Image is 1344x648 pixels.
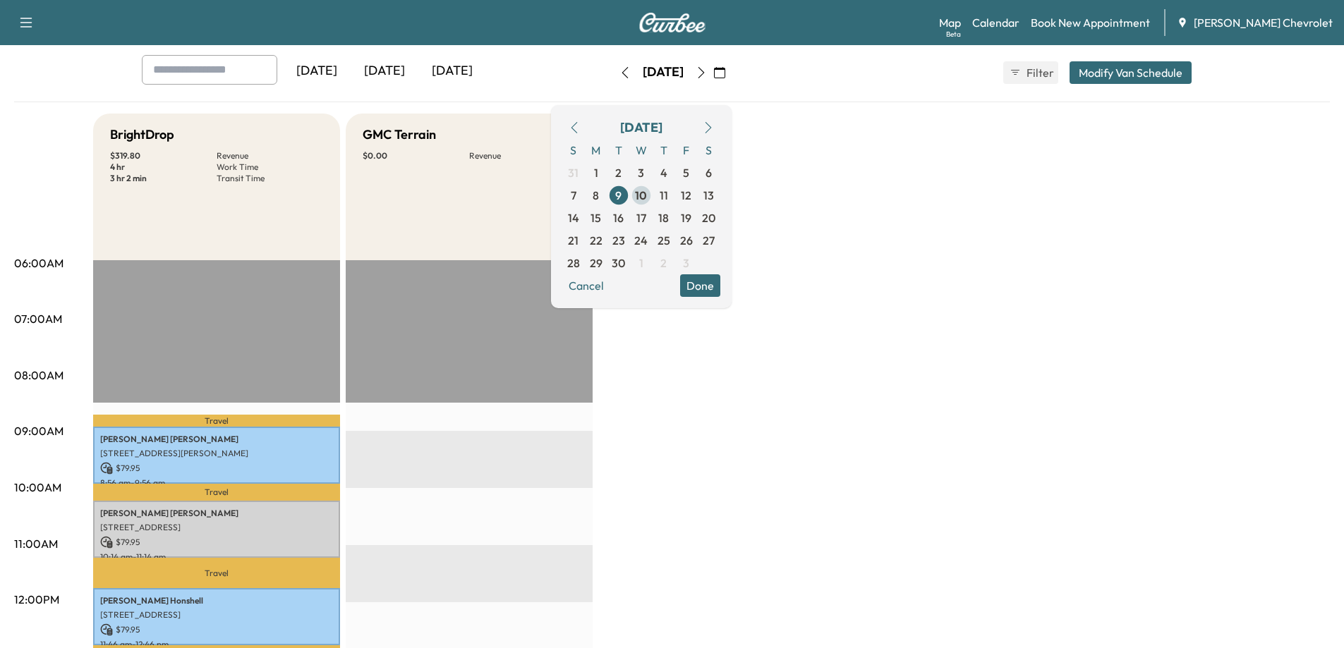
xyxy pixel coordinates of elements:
div: [DATE] [643,63,684,81]
span: 22 [590,232,603,249]
p: 11:00AM [14,535,58,552]
p: [STREET_ADDRESS][PERSON_NAME] [100,448,333,459]
span: 13 [703,187,714,204]
p: Revenue [469,150,576,161]
span: 21 [568,232,579,249]
span: 30 [612,255,625,271]
span: 3 [683,255,689,271]
span: 9 [615,187,622,204]
p: [PERSON_NAME] [PERSON_NAME] [100,508,333,519]
img: Curbee Logo [638,13,706,32]
span: 4 [660,164,667,181]
span: S [698,139,720,161]
span: 28 [567,255,580,271]
p: $ 79.95 [100,462,333,475]
a: Book New Appointment [1031,14,1150,31]
span: S [562,139,585,161]
p: 06:00AM [14,255,63,271]
a: Calendar [972,14,1019,31]
span: 7 [571,187,576,204]
div: Beta [946,29,961,39]
span: 25 [658,232,670,249]
span: M [585,139,607,161]
div: [DATE] [418,55,486,87]
span: W [630,139,653,161]
span: 12 [681,187,691,204]
p: 8:56 am - 9:56 am [100,477,333,489]
span: 27 [703,232,715,249]
p: 10:14 am - 11:14 am [100,551,333,563]
span: 18 [658,209,669,226]
span: 2 [615,164,622,181]
span: 23 [612,232,625,249]
span: 1 [594,164,598,181]
div: [DATE] [620,118,662,137]
span: 5 [683,164,689,181]
p: $ 0.00 [363,150,469,161]
span: F [675,139,698,161]
p: Travel [93,484,340,501]
span: 31 [568,164,579,181]
button: Done [680,274,720,297]
p: $ 79.95 [100,623,333,636]
button: Filter [1003,61,1058,84]
span: 1 [639,255,643,271]
p: Revenue [217,150,323,161]
span: 2 [660,255,667,271]
h5: GMC Terrain [363,125,436,145]
span: T [607,139,630,161]
span: 24 [634,232,648,249]
span: 14 [568,209,579,226]
span: 26 [680,232,693,249]
p: [PERSON_NAME] Honshell [100,595,333,606]
p: [STREET_ADDRESS] [100,522,333,533]
span: 3 [638,164,644,181]
p: 07:00AM [14,310,62,327]
p: [STREET_ADDRESS] [100,609,333,621]
p: 12:00PM [14,591,59,608]
p: 3 hr 2 min [110,173,217,184]
p: [PERSON_NAME] [PERSON_NAME] [100,434,333,445]
span: Filter [1027,64,1052,81]
span: 10 [635,187,647,204]
a: MapBeta [939,14,961,31]
button: Cancel [562,274,610,297]
span: 17 [636,209,646,226]
span: 15 [591,209,601,226]
p: $ 79.95 [100,536,333,549]
div: [DATE] [351,55,418,87]
p: Work Time [217,161,323,173]
span: 8 [593,187,599,204]
span: T [653,139,675,161]
div: [DATE] [283,55,351,87]
span: 20 [702,209,715,226]
p: 08:00AM [14,367,63,384]
span: 29 [590,255,603,271]
button: Modify Van Schedule [1070,61,1192,84]
h5: BrightDrop [110,125,174,145]
p: $ 319.80 [110,150,217,161]
p: 4 hr [110,161,217,173]
span: 19 [681,209,691,226]
span: 11 [660,187,668,204]
p: Travel [93,558,340,588]
span: 16 [613,209,624,226]
p: 09:00AM [14,422,63,439]
span: [PERSON_NAME] Chevrolet [1194,14,1333,31]
span: 6 [706,164,712,181]
p: 10:00AM [14,479,61,496]
p: Travel [93,415,340,427]
p: Transit Time [217,173,323,184]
